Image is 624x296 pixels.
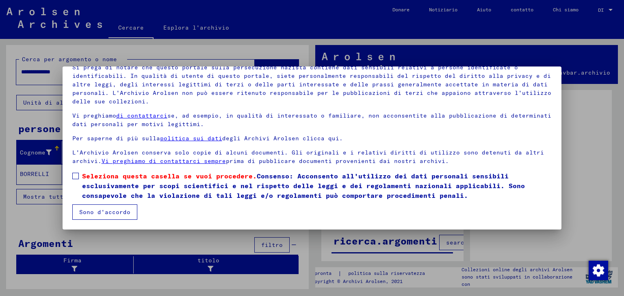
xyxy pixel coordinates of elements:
[102,157,226,165] a: Vi preghiamo di contattarci sempre
[72,112,116,119] font: Vi preghiamo
[72,135,160,142] font: Per saperne di più sulla
[79,208,130,216] font: Sono d'accordo
[82,172,257,180] font: Seleziona questa casella se vuoi procedere.
[589,261,608,280] img: Modifica consenso
[222,135,343,142] font: degli Archivi Arolsen clicca qui.
[72,112,551,128] font: se, ad esempio, in qualità di interessato o familiare, non acconsentite alla pubblicazione di det...
[72,204,137,220] button: Sono d'accordo
[72,149,544,165] font: L'Archivio Arolsen conserva solo copie di alcuni documenti. Gli originali e i relativi diritti di...
[82,172,525,199] font: Consenso: Acconsento all'utilizzo dei dati personali sensibili esclusivamente per scopi scientifi...
[116,112,167,119] a: di contattarci
[72,64,551,105] font: Si prega di notare che questo portale sulla persecuzione nazista contiene dati sensibili relativi...
[226,157,449,165] font: prima di pubblicare documenti provenienti dai nostri archivi.
[160,135,222,142] a: politica sui dati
